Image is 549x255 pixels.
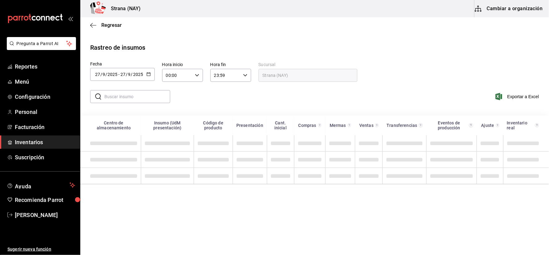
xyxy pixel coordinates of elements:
div: Rastreo de insumos [90,43,145,52]
span: Inventarios [15,138,75,146]
span: / [131,72,133,77]
div: Código de producto [198,120,229,130]
div: Compras [298,123,317,128]
label: Hora inicio [162,63,203,67]
input: Month [102,72,105,77]
span: Recomienda Parrot [15,196,75,204]
button: Regresar [90,22,122,28]
span: - [118,72,120,77]
input: Day [95,72,100,77]
span: Suscripción [15,153,75,161]
svg: Total de presentación del insumo mermado en el rango de fechas seleccionado. [348,123,352,128]
a: Pregunta a Parrot AI [4,45,76,51]
svg: Total de presentación del insumo vendido en el rango de fechas seleccionado. [375,123,379,128]
span: Ayuda [15,182,67,189]
span: Regresar [101,22,122,28]
input: Year [133,72,143,77]
span: / [100,72,102,77]
button: Pregunta a Parrot AI [7,37,76,50]
span: Sugerir nueva función [7,246,75,253]
span: Personal [15,108,75,116]
span: / [126,72,128,77]
div: Cant. inicial [271,120,290,130]
span: Configuración [15,93,75,101]
div: Ajuste [481,123,495,128]
div: Ventas [359,123,374,128]
span: / [105,72,107,77]
input: Year [107,72,118,77]
span: Facturación [15,123,75,131]
span: Fecha [90,61,102,66]
input: Buscar insumo [104,90,170,103]
div: Insumo (UdM presentación) [145,120,190,130]
div: Centro de almacenamiento [90,120,137,130]
div: Mermas [329,123,346,128]
span: [PERSON_NAME] [15,211,75,219]
span: Menú [15,77,75,86]
input: Day [120,72,126,77]
div: Eventos de producción [430,120,468,130]
label: Hora fin [210,63,251,67]
svg: Inventario real = + compras - ventas - mermas - eventos de producción +/- transferencias +/- ajus... [535,123,539,128]
svg: Total de presentación del insumo comprado en el rango de fechas seleccionado. [318,123,322,128]
button: open_drawer_menu [68,16,73,21]
svg: Total de presentación del insumo utilizado en eventos de producción en el rango de fechas selecci... [469,123,473,128]
span: Pregunta a Parrot AI [17,40,66,47]
input: Month [128,72,131,77]
h3: Strana (NAY) [106,5,141,12]
div: Transferencias [386,123,418,128]
label: Sucursal [259,63,357,67]
svg: Cantidad registrada mediante Ajuste manual y conteos en el rango de fechas seleccionado. [496,123,500,128]
span: Reportes [15,62,75,71]
div: Presentación [236,123,263,128]
div: Inventario real [507,120,534,130]
svg: Total de presentación del insumo transferido ya sea fuera o dentro de la sucursal en el rango de ... [419,123,423,128]
button: Exportar a Excel [497,93,539,100]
